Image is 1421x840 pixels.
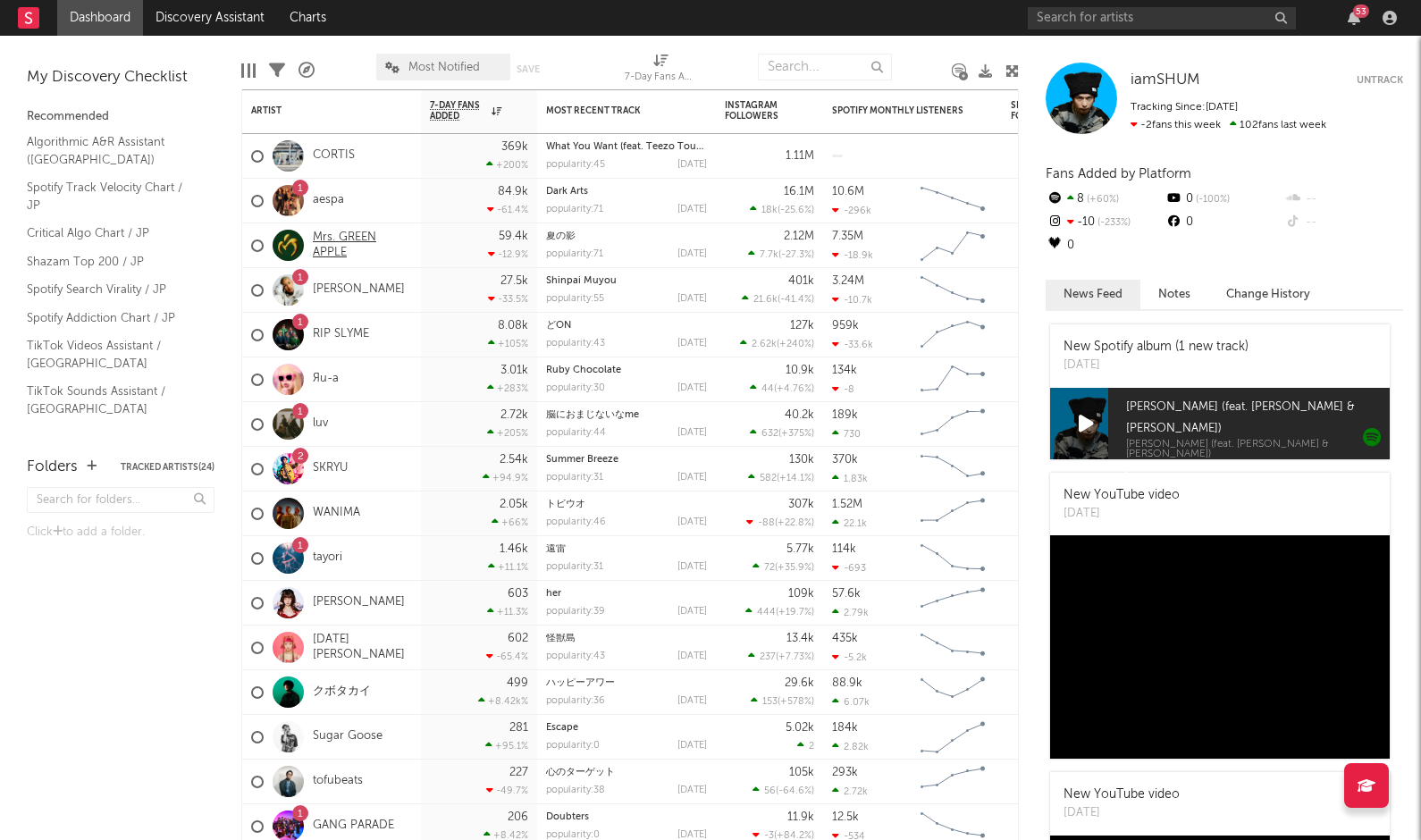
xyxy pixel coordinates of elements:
span: Fans Added by Platform [1046,167,1191,181]
div: 2.72k [832,785,868,797]
div: [DATE] [1064,357,1249,374]
div: -33.5 % [488,293,528,305]
div: 2.79k [832,607,869,618]
div: popularity: 44 [546,428,606,438]
span: +578 % [780,697,811,707]
div: ( ) [753,785,814,796]
div: -65.4 % [486,651,528,662]
div: +94.9 % [483,472,528,483]
div: popularity: 46 [546,517,606,527]
a: [PERSON_NAME] [313,595,405,610]
span: 444 [757,608,776,617]
div: 281 [509,722,528,734]
div: [DATE] [677,607,707,617]
div: ( ) [753,561,814,573]
div: 5.02k [786,722,814,734]
div: ( ) [750,382,814,394]
div: 1.52M [832,499,862,510]
div: 109k [788,588,814,600]
a: TikTok Sounds Assistant / [GEOGRAPHIC_DATA] [27,382,197,418]
div: Instagram Followers [725,100,787,122]
div: 3.01k [500,365,528,376]
div: Folders [27,457,78,478]
a: GANG PARADE [313,819,394,834]
div: 293k [832,767,858,778]
a: Яu-a [313,372,339,387]
div: -- [1284,211,1403,234]
div: Ruby Chocolate [546,365,707,375]
span: -64.6 % [778,786,811,796]
div: 心のターゲット [546,768,707,777]
div: [DATE] [677,562,707,572]
div: Spotify Monthly Listeners [832,105,966,116]
a: Shazam Top 200 / JP [27,252,197,272]
a: luv [313,416,328,432]
div: 369k [501,141,528,153]
div: 7-Day Fans Added (7-Day Fans Added) [625,67,696,88]
a: クボタカイ [313,685,371,700]
svg: Chart title [912,447,993,491]
input: Search for artists [1028,7,1296,29]
div: My Discovery Checklist [27,67,214,88]
svg: Chart title [912,491,993,536]
a: Spotify Search Virality / JP [27,280,197,299]
div: popularity: 45 [546,160,605,170]
span: +19.7 % [778,608,811,617]
div: [DATE] [677,428,707,438]
div: [DATE] [677,473,707,483]
div: [DATE] [1064,804,1180,822]
div: [DATE] [677,339,707,349]
span: 2.62k [752,340,777,349]
div: 88.9k [832,677,862,689]
svg: Chart title [912,179,993,223]
a: Sugar Goose [313,729,383,744]
svg: Chart title [912,268,993,313]
div: 7.35M [832,231,863,242]
div: Doubters [546,812,707,822]
a: Escape [546,723,578,733]
div: -8 [832,383,854,395]
button: Notes [1140,280,1208,309]
a: tayori [313,550,342,566]
div: 2.12M [784,231,814,242]
div: ( ) [748,472,814,483]
div: 16.1M [784,186,814,197]
a: What You Want (feat. Teezo Touchdown) [546,142,737,152]
a: Algorithmic A&R Assistant ([GEOGRAPHIC_DATA]) [27,132,197,169]
span: 237 [760,652,776,662]
div: 2.05k [500,499,528,510]
div: [DATE] [677,517,707,527]
div: -10.7k [832,294,872,306]
span: 632 [761,429,778,439]
div: 184k [832,722,858,734]
div: 114k [832,543,856,555]
div: 1.83k [832,473,868,484]
a: [DATE] [PERSON_NAME] [313,633,412,663]
a: Summer Breeze [546,455,618,465]
div: [DATE] [1064,505,1180,523]
a: 心のターゲット [546,768,615,777]
a: tofubeats [313,774,363,789]
div: 105k [789,767,814,778]
div: 脳におまじないなme [546,410,707,420]
span: -233 % [1095,218,1131,228]
div: ( ) [746,517,814,528]
span: 582 [760,474,777,483]
div: 57.6k [832,588,861,600]
div: What You Want (feat. Teezo Touchdown) [546,142,707,152]
div: [DATE] [677,696,707,706]
span: -100 % [1193,195,1230,205]
div: +11.1 % [488,561,528,573]
div: 59.4k [499,231,528,242]
div: +11.3 % [487,606,528,617]
div: 435k [832,633,858,644]
span: 2 [809,742,814,752]
span: +240 % [779,340,811,349]
div: popularity: 31 [546,562,603,572]
span: iamSHUM [1131,72,1200,88]
a: トビウオ [546,500,585,509]
div: New YouTube video [1064,486,1180,505]
div: +66 % [492,517,528,528]
a: ハッピーアワー [546,678,615,688]
div: 401k [788,275,814,287]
